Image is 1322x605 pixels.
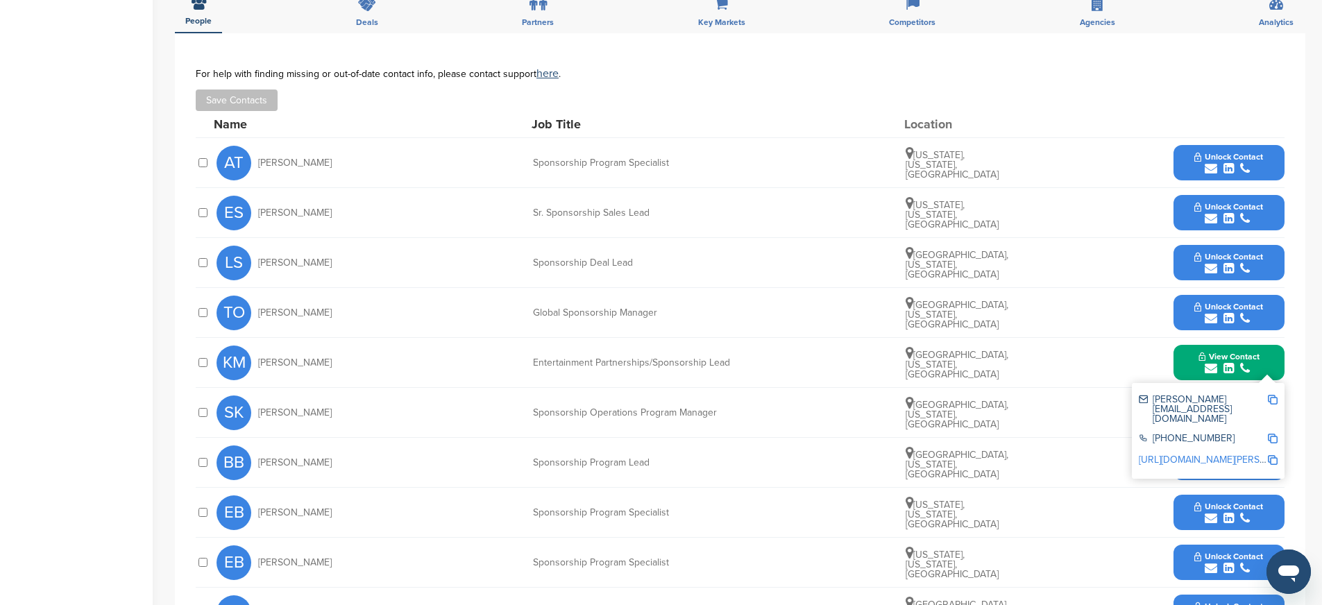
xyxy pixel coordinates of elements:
span: Partners [522,18,554,26]
span: [GEOGRAPHIC_DATA], [US_STATE], [GEOGRAPHIC_DATA] [906,449,1008,480]
span: BB [217,445,251,480]
button: Unlock Contact [1178,492,1280,534]
span: Competitors [889,18,935,26]
span: EB [217,495,251,530]
span: Unlock Contact [1194,502,1263,511]
img: Copy [1268,395,1278,404]
button: Unlock Contact [1178,542,1280,583]
div: Sponsorship Program Specialist [533,508,741,518]
span: Key Markets [698,18,745,26]
span: Unlock Contact [1194,252,1263,262]
span: [PERSON_NAME] [258,408,332,418]
span: LS [217,246,251,280]
span: [US_STATE], [US_STATE], [GEOGRAPHIC_DATA] [906,199,999,230]
span: [GEOGRAPHIC_DATA], [US_STATE], [GEOGRAPHIC_DATA] [906,299,1008,330]
div: Job Title [532,118,740,130]
span: [PERSON_NAME] [258,208,332,218]
button: Unlock Contact [1178,192,1280,234]
span: [PERSON_NAME] [258,358,332,368]
div: Sponsorship Operations Program Manager [533,408,741,418]
button: Unlock Contact [1178,292,1280,334]
a: [URL][DOMAIN_NAME][PERSON_NAME] [1139,454,1308,466]
span: ES [217,196,251,230]
div: [PHONE_NUMBER] [1139,434,1267,445]
div: For help with finding missing or out-of-date contact info, please contact support . [196,68,1285,79]
span: Unlock Contact [1194,302,1263,312]
span: [PERSON_NAME] [258,258,332,268]
span: [PERSON_NAME] [258,158,332,168]
span: People [185,17,212,25]
div: Sponsorship Program Lead [533,458,741,468]
button: Save Contacts [196,90,278,111]
span: Unlock Contact [1194,552,1263,561]
iframe: Button to launch messaging window [1266,549,1311,594]
div: [PERSON_NAME][EMAIL_ADDRESS][DOMAIN_NAME] [1139,395,1267,424]
button: Unlock Contact [1178,142,1280,184]
span: [PERSON_NAME] [258,558,332,568]
div: Location [904,118,1008,130]
div: Name [214,118,366,130]
span: [PERSON_NAME] [258,458,332,468]
a: here [536,67,559,80]
span: [US_STATE], [US_STATE], [GEOGRAPHIC_DATA] [906,149,999,180]
span: EB [217,545,251,580]
div: Sponsorship Program Specialist [533,558,741,568]
div: Entertainment Partnerships/Sponsorship Lead [533,358,741,368]
span: [PERSON_NAME] [258,508,332,518]
span: Agencies [1080,18,1115,26]
span: [US_STATE], [US_STATE], [GEOGRAPHIC_DATA] [906,499,999,530]
img: Copy [1268,434,1278,443]
span: View Contact [1198,352,1260,361]
span: Unlock Contact [1194,152,1263,162]
span: [GEOGRAPHIC_DATA], [US_STATE], [GEOGRAPHIC_DATA] [906,249,1008,280]
span: SK [217,395,251,430]
span: TO [217,296,251,330]
span: [PERSON_NAME] [258,308,332,318]
span: AT [217,146,251,180]
span: Deals [356,18,378,26]
div: Sponsorship Program Specialist [533,158,741,168]
span: KM [217,346,251,380]
div: Sr. Sponsorship Sales Lead [533,208,741,218]
span: [US_STATE], [US_STATE], [GEOGRAPHIC_DATA] [906,549,999,580]
span: [GEOGRAPHIC_DATA], [US_STATE], [GEOGRAPHIC_DATA] [906,349,1008,380]
button: Unlock Contact [1178,242,1280,284]
button: View Contact [1182,342,1276,384]
div: Sponsorship Deal Lead [533,258,741,268]
span: Unlock Contact [1194,202,1263,212]
span: [GEOGRAPHIC_DATA], [US_STATE], [GEOGRAPHIC_DATA] [906,399,1008,430]
span: Analytics [1259,18,1294,26]
div: Global Sponsorship Manager [533,308,741,318]
img: Copy [1268,455,1278,465]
